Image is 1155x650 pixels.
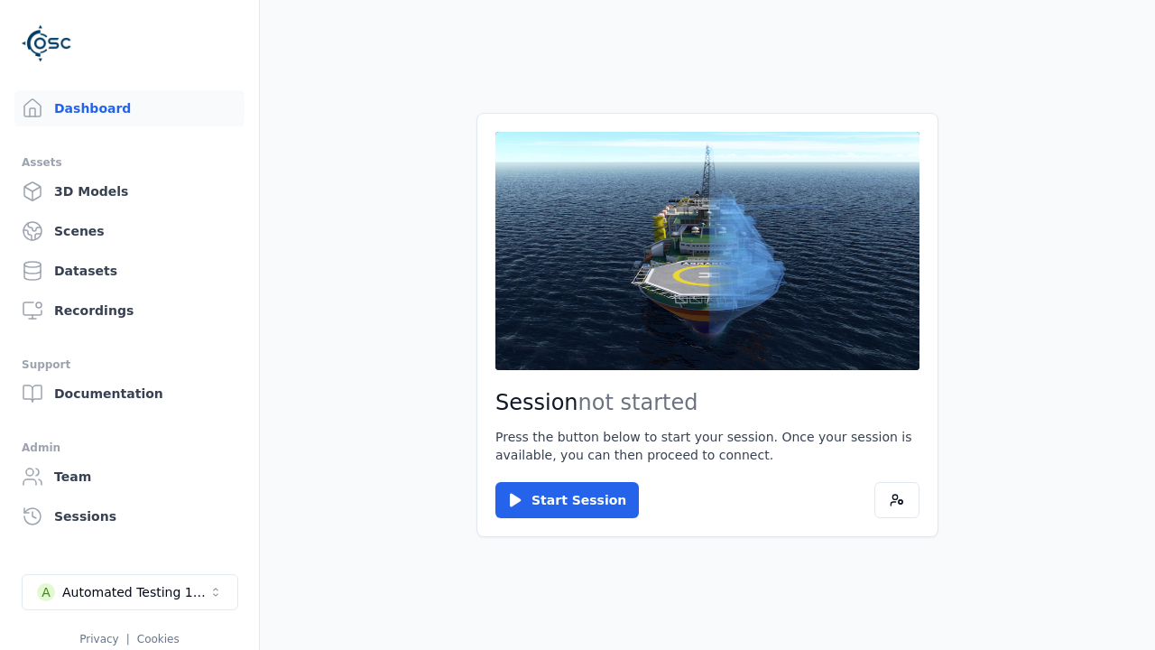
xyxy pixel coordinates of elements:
div: Automated Testing 1 - Playwright [62,583,208,601]
a: Privacy [79,633,118,645]
div: A [37,583,55,601]
a: Documentation [14,376,245,412]
span: | [126,633,130,645]
a: Sessions [14,498,245,534]
div: Support [22,354,237,376]
h2: Session [495,388,919,417]
a: 3D Models [14,173,245,209]
button: Select a workspace [22,574,238,610]
div: Assets [22,152,237,173]
div: Admin [22,437,237,459]
img: Logo [22,18,72,69]
a: Cookies [137,633,180,645]
p: Press the button below to start your session. Once your session is available, you can then procee... [495,428,919,464]
a: Team [14,459,245,495]
a: Dashboard [14,90,245,126]
a: Scenes [14,213,245,249]
a: Datasets [14,253,245,289]
button: Start Session [495,482,639,518]
span: not started [578,390,698,415]
a: Recordings [14,292,245,329]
